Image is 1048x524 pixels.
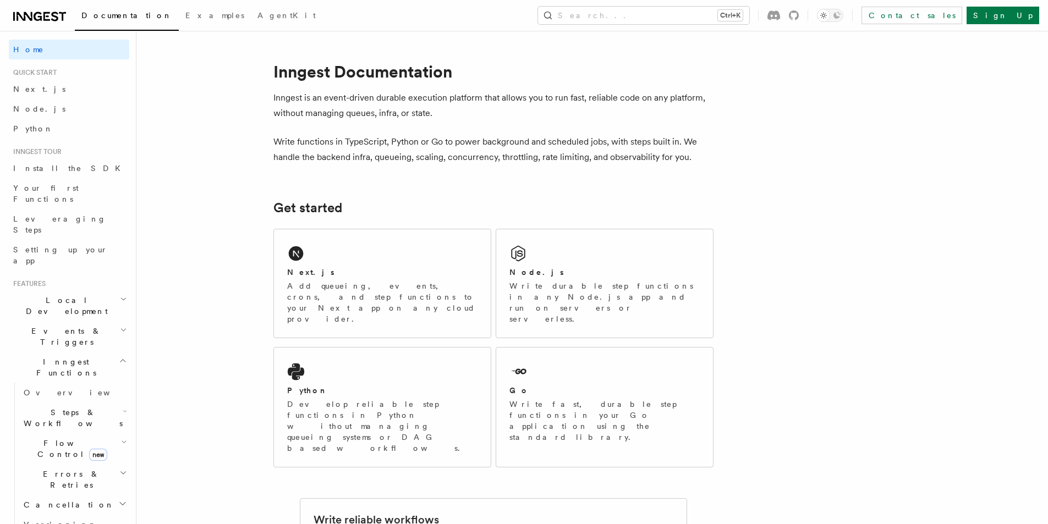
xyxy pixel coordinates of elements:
h2: Next.js [287,267,334,278]
h1: Inngest Documentation [273,62,714,81]
a: Next.js [9,79,129,99]
button: Toggle dark mode [817,9,843,22]
a: Get started [273,200,342,216]
span: Steps & Workflows [19,407,123,429]
a: Sign Up [967,7,1039,24]
button: Steps & Workflows [19,402,129,433]
span: AgentKit [257,11,316,20]
span: Home [13,44,44,55]
a: Your first Functions [9,178,129,209]
span: Local Development [9,295,120,317]
a: Overview [19,383,129,402]
button: Inngest Functions [9,352,129,383]
span: Install the SDK [13,164,127,173]
kbd: Ctrl+K [718,10,743,21]
button: Errors & Retries [19,464,129,495]
a: Leveraging Steps [9,209,129,240]
span: new [89,449,107,461]
h2: Node.js [509,267,564,278]
a: Next.jsAdd queueing, events, crons, and step functions to your Next app on any cloud provider. [273,229,491,338]
span: Inngest Functions [9,356,119,378]
button: Search...Ctrl+K [538,7,749,24]
h2: Go [509,385,529,396]
span: Documentation [81,11,172,20]
a: Contact sales [862,7,962,24]
a: Node.jsWrite durable step functions in any Node.js app and run on servers or serverless. [496,229,714,338]
a: Node.js [9,99,129,119]
p: Write functions in TypeScript, Python or Go to power background and scheduled jobs, with steps bu... [273,134,714,165]
span: Examples [185,11,244,20]
button: Local Development [9,290,129,321]
a: Home [9,40,129,59]
a: Examples [179,3,251,30]
span: Your first Functions [13,184,79,203]
button: Flow Controlnew [19,433,129,464]
span: Overview [24,388,137,397]
a: Install the SDK [9,158,129,178]
span: Setting up your app [13,245,108,265]
a: Python [9,119,129,139]
a: AgentKit [251,3,322,30]
button: Events & Triggers [9,321,129,352]
h2: Python [287,385,328,396]
p: Inngest is an event-driven durable execution platform that allows you to run fast, reliable code ... [273,90,714,121]
span: Python [13,124,53,133]
p: Write durable step functions in any Node.js app and run on servers or serverless. [509,280,700,324]
span: Flow Control [19,438,121,460]
span: Features [9,279,46,288]
span: Leveraging Steps [13,214,106,234]
p: Add queueing, events, crons, and step functions to your Next app on any cloud provider. [287,280,478,324]
p: Write fast, durable step functions in your Go application using the standard library. [509,399,700,443]
a: Documentation [75,3,179,31]
a: PythonDevelop reliable step functions in Python without managing queueing systems or DAG based wo... [273,347,491,467]
span: Inngest tour [9,147,62,156]
span: Events & Triggers [9,326,120,348]
button: Cancellation [19,495,129,515]
span: Next.js [13,85,65,93]
a: GoWrite fast, durable step functions in your Go application using the standard library. [496,347,714,467]
p: Develop reliable step functions in Python without managing queueing systems or DAG based workflows. [287,399,478,454]
span: Cancellation [19,499,114,510]
a: Setting up your app [9,240,129,271]
span: Errors & Retries [19,468,119,490]
span: Node.js [13,104,65,113]
span: Quick start [9,68,57,77]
